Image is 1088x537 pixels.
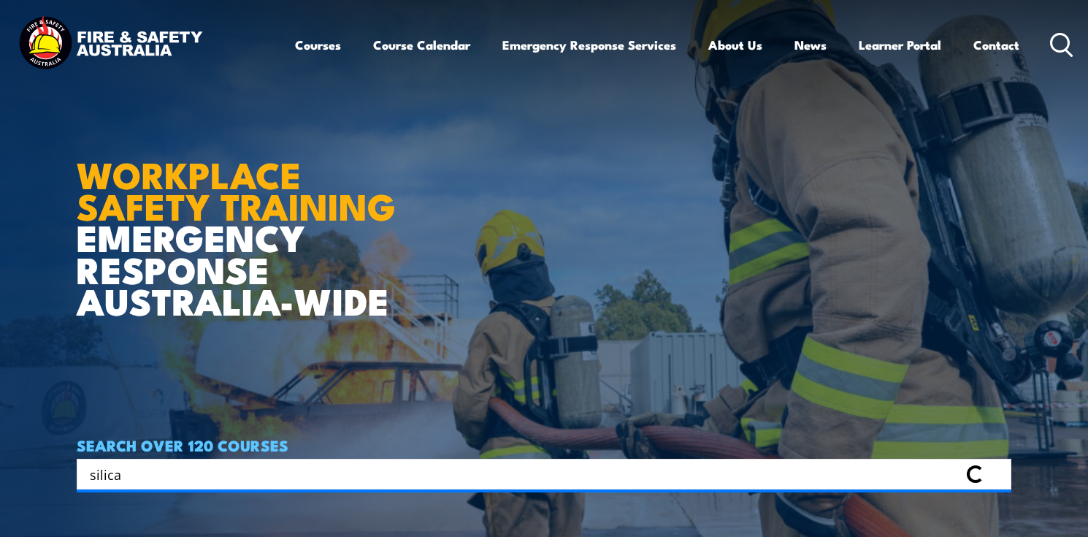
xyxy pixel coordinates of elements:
h1: EMERGENCY RESPONSE AUSTRALIA-WIDE [77,121,434,316]
a: Courses [295,26,341,64]
input: Search input [90,463,959,485]
h4: SEARCH OVER 120 COURSES [77,437,1011,453]
form: Search form [93,464,962,484]
a: News [794,26,827,64]
a: Contact [973,26,1019,64]
a: Learner Portal [859,26,941,64]
a: Emergency Response Services [502,26,676,64]
a: About Us [708,26,762,64]
strong: WORKPLACE SAFETY TRAINING [77,145,396,233]
button: Search magnifier button [986,464,1006,484]
a: Course Calendar [373,26,470,64]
